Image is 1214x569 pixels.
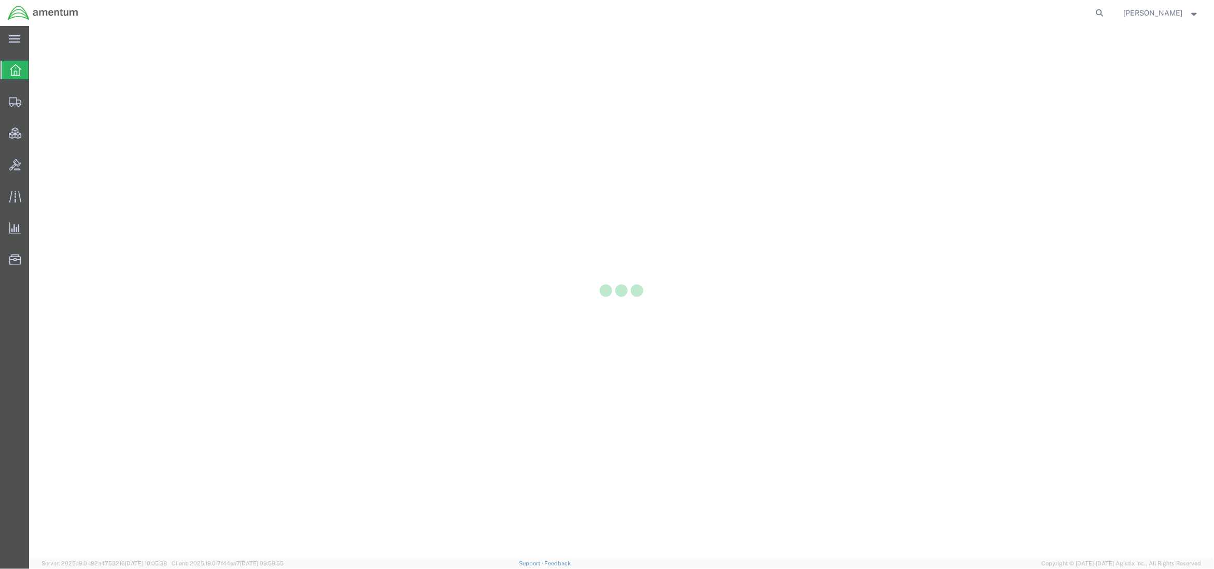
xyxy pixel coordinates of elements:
[519,560,545,566] a: Support
[125,560,167,566] span: [DATE] 10:05:38
[172,560,284,566] span: Client: 2025.19.0-7f44ea7
[240,560,284,566] span: [DATE] 09:58:55
[1123,7,1200,19] button: [PERSON_NAME]
[1042,559,1202,568] span: Copyright © [DATE]-[DATE] Agistix Inc., All Rights Reserved
[41,560,167,566] span: Server: 2025.19.0-192a4753216
[7,5,79,21] img: logo
[1124,7,1183,19] span: Jason Champagne
[545,560,571,566] a: Feedback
